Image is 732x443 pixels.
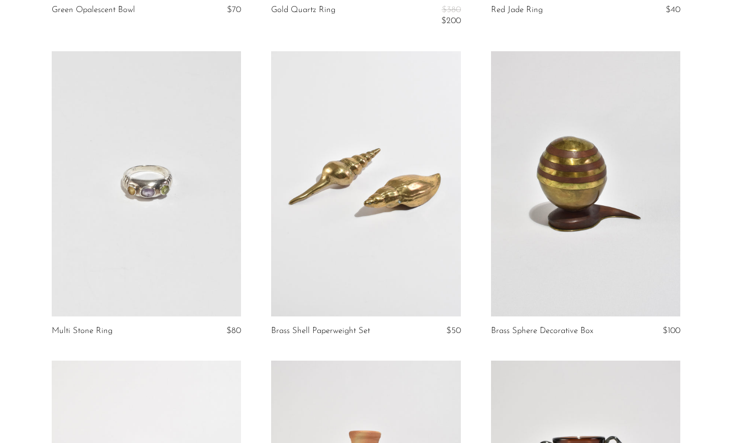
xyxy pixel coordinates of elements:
span: $70 [227,6,241,14]
a: Green Opalescent Bowl [52,6,135,15]
span: $40 [666,6,680,14]
a: Brass Sphere Decorative Box [491,326,593,336]
span: $200 [441,17,461,25]
span: $100 [663,326,680,335]
a: Gold Quartz Ring [271,6,335,26]
span: $380 [442,6,461,14]
span: $80 [226,326,241,335]
a: Brass Shell Paperweight Set [271,326,370,336]
span: $50 [446,326,461,335]
a: Red Jade Ring [491,6,543,15]
a: Multi Stone Ring [52,326,112,336]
